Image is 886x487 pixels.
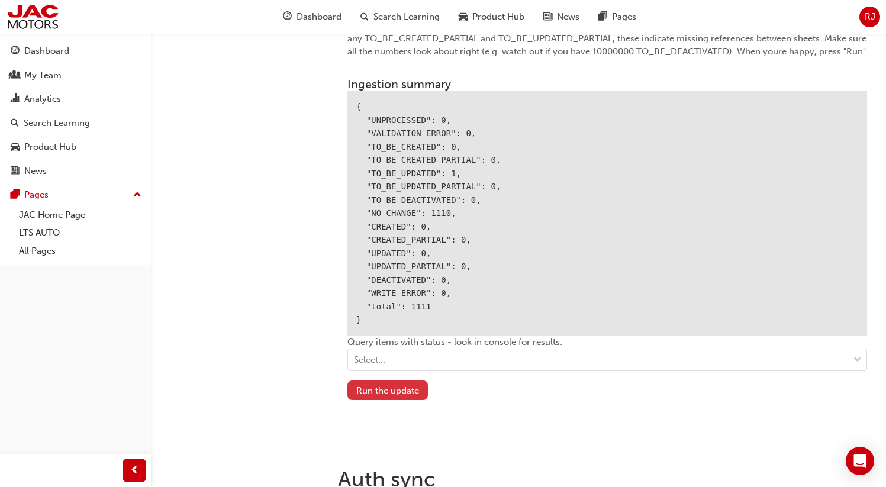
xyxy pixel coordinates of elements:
a: Dashboard [5,40,146,62]
span: pages-icon [598,9,607,24]
div: { "UNPROCESSED": 0, "VALIDATION_ERROR": 0, "TO_BE_CREATED": 0, "TO_BE_CREATED_PARTIAL": 0, "TO_BE... [347,91,867,336]
span: car-icon [11,142,20,153]
button: Pages [5,184,146,206]
button: Run the update [347,380,428,400]
span: news-icon [11,166,20,177]
div: Status: Watch the summary below and wait for UNPROCESSED to reach zero. Fix any VALIDATION_ERRORS... [347,18,867,59]
span: search-icon [360,9,369,24]
span: car-icon [459,9,468,24]
a: My Team [5,64,146,86]
span: pages-icon [11,190,20,201]
span: news-icon [543,9,552,24]
span: Search Learning [373,10,440,24]
span: Dashboard [297,10,341,24]
span: News [557,10,579,24]
span: up-icon [133,188,141,203]
a: news-iconNews [534,5,589,29]
a: search-iconSearch Learning [351,5,449,29]
a: Product Hub [5,136,146,158]
span: guage-icon [11,46,20,57]
button: DashboardMy TeamAnalyticsSearch LearningProduct HubNews [5,38,146,184]
div: Analytics [24,92,61,106]
a: pages-iconPages [589,5,646,29]
span: search-icon [11,118,19,129]
span: down-icon [853,353,862,368]
span: guage-icon [283,9,292,24]
img: jac-portal [6,4,60,30]
div: Dashboard [24,44,69,58]
button: RJ [859,7,880,27]
a: Analytics [5,88,146,110]
a: car-iconProduct Hub [449,5,534,29]
div: Open Intercom Messenger [846,447,874,475]
a: Search Learning [5,112,146,134]
a: LTS AUTO [14,224,146,242]
div: Select... [354,353,385,367]
div: Search Learning [24,117,90,130]
div: Product Hub [24,140,76,154]
a: All Pages [14,242,146,260]
span: RJ [865,10,875,24]
a: News [5,160,146,182]
span: people-icon [11,70,20,81]
span: prev-icon [130,463,139,478]
h3: Ingestion summary [347,78,867,91]
span: Pages [612,10,636,24]
a: guage-iconDashboard [273,5,351,29]
div: Pages [24,188,49,202]
a: JAC Home Page [14,206,146,224]
div: News [24,165,47,178]
span: Product Hub [472,10,524,24]
span: chart-icon [11,94,20,105]
div: Query items with status - look in console for results: [347,336,867,381]
div: My Team [24,69,62,82]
